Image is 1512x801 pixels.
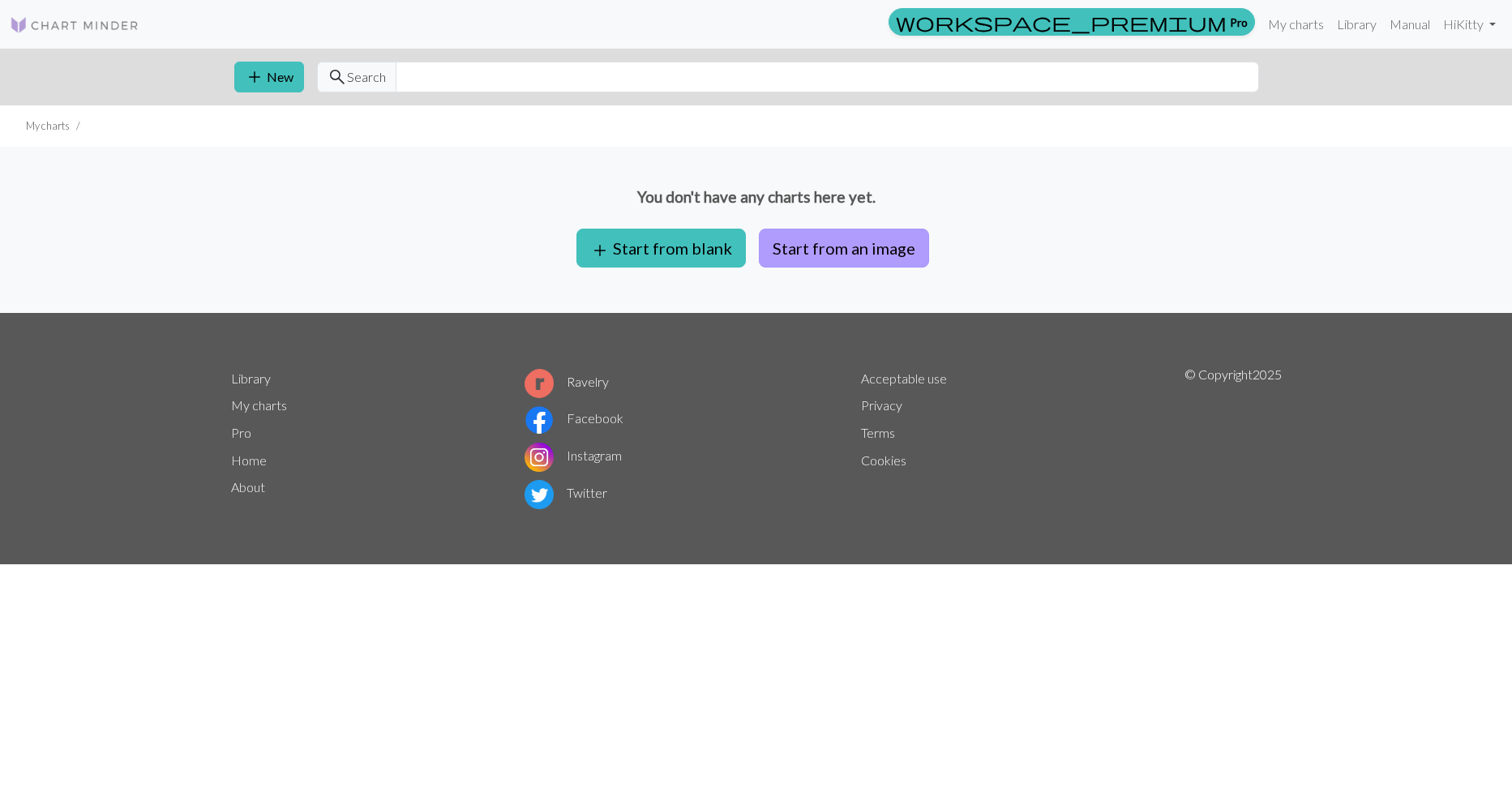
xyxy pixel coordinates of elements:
span: add [245,66,264,88]
a: Home [231,452,267,468]
a: About [231,479,265,495]
button: Start from blank [576,229,746,268]
span: search [328,66,347,88]
a: Instagram [525,448,622,463]
span: workspace_premium [896,11,1227,33]
a: Library [231,371,271,386]
a: Start from an image [752,238,936,254]
a: Pro [889,8,1255,36]
img: Instagram logo [525,443,554,472]
button: Start from an image [759,229,929,268]
a: My charts [1261,8,1330,41]
span: add [590,239,610,262]
button: New [234,62,304,92]
a: Acceptable use [861,371,947,386]
a: Library [1330,8,1383,41]
a: Privacy [861,397,902,413]
li: My charts [26,118,70,134]
a: Cookies [861,452,906,468]
img: Twitter logo [525,480,554,509]
img: Facebook logo [525,405,554,435]
span: Search [347,67,386,87]
a: Ravelry [525,374,609,389]
a: Manual [1383,8,1437,41]
p: © Copyright 2025 [1184,365,1282,512]
img: Logo [10,15,139,35]
img: Ravelry logo [525,369,554,398]
a: HiKitty [1437,8,1502,41]
a: Facebook [525,410,623,426]
a: Terms [861,425,895,440]
a: My charts [231,397,287,413]
a: Pro [231,425,251,440]
a: Twitter [525,485,607,500]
